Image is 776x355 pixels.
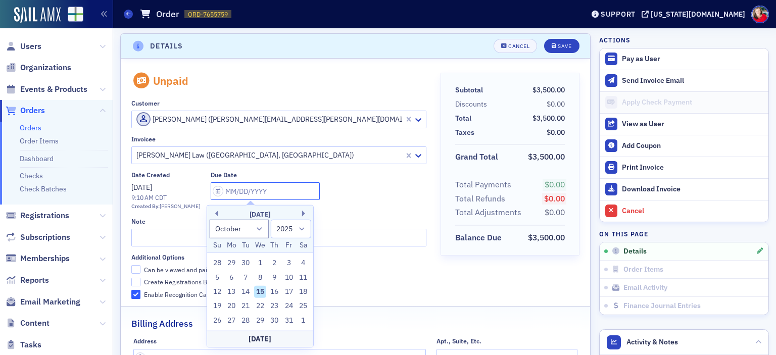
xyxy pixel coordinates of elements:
div: Total [455,113,471,124]
button: Previous Month [212,211,218,217]
span: Order Items [623,265,663,274]
span: Total [455,113,475,124]
div: Subtotal [455,85,483,95]
div: [DATE] [207,330,313,346]
div: Choose Friday, October 17th, 2025 [283,286,295,298]
div: Address [133,337,157,345]
button: View as User [600,113,768,135]
div: Choose Tuesday, October 7th, 2025 [240,271,252,283]
div: Choose Sunday, September 28th, 2025 [211,257,223,269]
div: Choose Thursday, October 2nd, 2025 [268,257,280,269]
div: Print Invoice [622,163,763,172]
div: Choose Wednesday, October 15th, 2025 [254,286,266,298]
div: Choose Tuesday, October 28th, 2025 [240,315,252,327]
span: Tasks [20,339,41,350]
span: Details [623,247,647,256]
a: Checks [20,171,43,180]
button: Next Month [302,211,308,217]
span: $0.00 [545,179,565,189]
div: Enable Recognition Catch Up [144,290,224,299]
span: Reports [20,275,49,286]
div: [PERSON_NAME] ([PERSON_NAME][EMAIL_ADDRESS][PERSON_NAME][DOMAIN_NAME]) [136,112,402,126]
div: Choose Monday, October 13th, 2025 [225,286,237,298]
div: Choose Saturday, October 18th, 2025 [297,286,309,298]
a: View Homepage [61,7,83,24]
div: Download Invoice [622,185,763,194]
a: Orders [6,105,45,116]
span: Email Marketing [20,296,80,308]
h4: Details [150,41,183,52]
div: Choose Sunday, October 19th, 2025 [211,300,223,312]
div: Tu [240,239,252,251]
button: Add Coupon [600,135,768,157]
a: Order Items [20,136,59,145]
span: $3,500.00 [532,114,565,123]
span: Orders [20,105,45,116]
a: Orders [20,123,41,132]
div: Cancel [508,43,529,49]
div: Choose Wednesday, October 1st, 2025 [254,257,266,269]
div: Apt., Suite, Etc. [437,337,481,345]
div: [US_STATE][DOMAIN_NAME] [651,10,745,19]
div: Choose Friday, October 31st, 2025 [283,315,295,327]
span: Finance Journal Entries [623,301,701,311]
a: Organizations [6,62,71,73]
a: Subscriptions [6,232,70,243]
span: Created By: [131,202,160,210]
img: SailAMX [14,7,61,23]
span: Total Payments [455,179,515,191]
span: [DATE] [131,183,152,192]
h1: Order [156,8,179,20]
div: Choose Monday, October 6th, 2025 [225,271,237,283]
div: Choose Sunday, October 12th, 2025 [211,286,223,298]
div: Unpaid [153,74,188,87]
button: Save [544,39,579,53]
span: Organizations [20,62,71,73]
a: Content [6,318,50,329]
div: Discounts [455,99,487,110]
div: Su [211,239,223,251]
div: Taxes [455,127,474,138]
a: Memberships [6,253,70,264]
div: Choose Wednesday, October 22nd, 2025 [254,300,266,312]
span: $0.00 [545,207,565,217]
a: Events & Products [6,84,87,95]
div: View as User [622,120,763,129]
div: Pay as User [622,55,763,64]
div: Save [558,43,571,49]
div: Additional Options [131,253,184,261]
span: Subscriptions [20,232,70,243]
span: $0.00 [547,99,565,109]
span: Content [20,318,50,329]
button: Cancel [600,200,768,222]
div: Total Payments [455,179,511,191]
a: Print Invoice [600,157,768,178]
div: Balance Due [455,232,502,244]
span: Total Refunds [455,193,509,205]
div: [DATE] [207,210,313,220]
input: Enable Recognition Catch Up [131,290,140,299]
div: Send Invoice Email [622,76,763,85]
div: Choose Friday, October 3rd, 2025 [283,257,295,269]
div: Sa [297,239,309,251]
div: Choose Saturday, November 1st, 2025 [297,315,309,327]
a: Tasks [6,339,41,350]
div: Invoicee [131,135,156,143]
span: $3,500.00 [532,85,565,94]
span: Profile [751,6,769,23]
div: Total Adjustments [455,207,521,219]
time: 9:10 AM [131,193,154,201]
button: Send Invoice Email [600,70,768,91]
div: Total Refunds [455,193,505,205]
span: CDT [154,193,167,201]
span: Events & Products [20,84,87,95]
span: $3,500.00 [528,232,565,242]
div: Choose Monday, September 29th, 2025 [225,257,237,269]
span: Email Activity [623,283,667,292]
div: Choose Friday, October 24th, 2025 [283,300,295,312]
h4: On this page [599,229,769,238]
div: Can be viewed and paid by anyone with a link [144,266,270,274]
div: Apply Check Payment [622,98,763,107]
span: Subtotal [455,85,487,95]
